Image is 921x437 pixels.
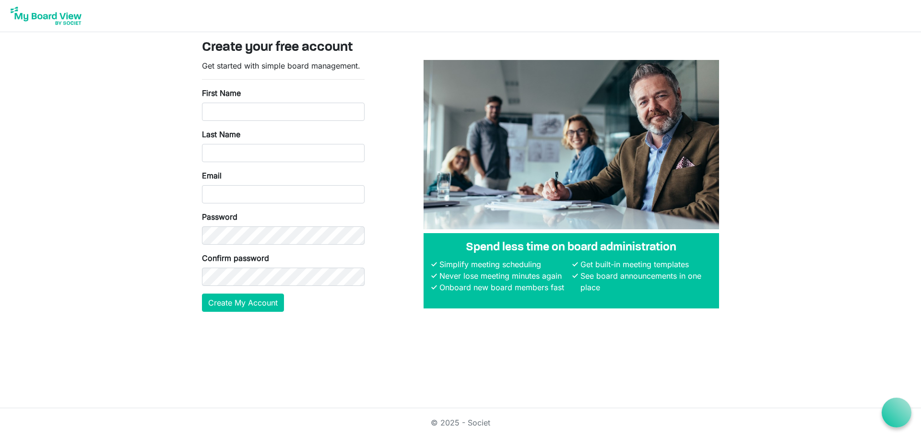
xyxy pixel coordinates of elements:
[431,418,490,427] a: © 2025 - Societ
[202,61,360,71] span: Get started with simple board management.
[437,259,570,270] li: Simplify meeting scheduling
[202,294,284,312] button: Create My Account
[202,211,237,223] label: Password
[431,241,711,255] h4: Spend less time on board administration
[578,270,711,293] li: See board announcements in one place
[202,252,269,264] label: Confirm password
[437,282,570,293] li: Onboard new board members fast
[578,259,711,270] li: Get built-in meeting templates
[202,40,719,56] h3: Create your free account
[202,129,240,140] label: Last Name
[202,87,241,99] label: First Name
[8,4,84,28] img: My Board View Logo
[437,270,570,282] li: Never lose meeting minutes again
[202,170,222,181] label: Email
[424,60,719,229] img: A photograph of board members sitting at a table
